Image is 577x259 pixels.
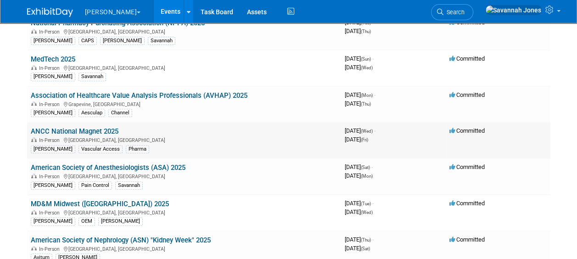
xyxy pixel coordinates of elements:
[27,8,73,17] img: ExhibitDay
[361,246,370,251] span: (Sat)
[39,210,62,216] span: In-Person
[431,4,473,20] a: Search
[78,217,95,225] div: OEM
[31,136,337,143] div: [GEOGRAPHIC_DATA], [GEOGRAPHIC_DATA]
[361,93,373,98] span: (Mon)
[31,55,75,63] a: MedTech 2025
[345,100,371,107] span: [DATE]
[31,109,75,117] div: [PERSON_NAME]
[39,29,62,35] span: In-Person
[31,210,37,214] img: In-Person Event
[31,172,337,180] div: [GEOGRAPHIC_DATA], [GEOGRAPHIC_DATA]
[345,127,375,134] span: [DATE]
[39,101,62,107] span: In-Person
[361,56,371,62] span: (Sun)
[361,137,368,142] span: (Fri)
[372,200,374,207] span: -
[361,237,371,242] span: (Thu)
[31,208,337,216] div: [GEOGRAPHIC_DATA], [GEOGRAPHIC_DATA]
[31,236,211,244] a: American Society of Nephrology (ASN) "Kidney Week" 2025
[345,91,375,98] span: [DATE]
[449,163,485,170] span: Committed
[345,64,373,71] span: [DATE]
[31,174,37,178] img: In-Person Event
[126,145,149,153] div: Pharma
[31,145,75,153] div: [PERSON_NAME]
[31,217,75,225] div: [PERSON_NAME]
[31,127,118,135] a: ANCC National Magnet 2025
[345,172,373,179] span: [DATE]
[31,200,169,208] a: MD&M Midwest ([GEOGRAPHIC_DATA]) 2025
[345,163,373,170] span: [DATE]
[345,245,370,252] span: [DATE]
[39,174,62,180] span: In-Person
[31,100,337,107] div: Grapevine, [GEOGRAPHIC_DATA]
[449,55,485,62] span: Committed
[31,245,337,252] div: [GEOGRAPHIC_DATA], [GEOGRAPHIC_DATA]
[31,101,37,106] img: In-Person Event
[39,137,62,143] span: In-Person
[31,181,75,190] div: [PERSON_NAME]
[31,65,37,70] img: In-Person Event
[31,163,185,172] a: American Society of Anesthesiologists (ASA) 2025
[345,55,374,62] span: [DATE]
[108,109,132,117] div: Channel
[78,37,97,45] div: CAPS
[443,9,465,16] span: Search
[78,181,112,190] div: Pain Control
[372,55,374,62] span: -
[361,65,373,70] span: (Wed)
[78,73,106,81] div: Savannah
[31,29,37,34] img: In-Person Event
[39,65,62,71] span: In-Person
[374,91,375,98] span: -
[345,200,374,207] span: [DATE]
[374,127,375,134] span: -
[361,210,373,215] span: (Wed)
[100,37,145,45] div: [PERSON_NAME]
[449,200,485,207] span: Committed
[361,165,370,170] span: (Sat)
[345,28,371,34] span: [DATE]
[31,37,75,45] div: [PERSON_NAME]
[485,5,542,15] img: Savannah Jones
[78,109,105,117] div: Aesculap
[39,246,62,252] span: In-Person
[31,137,37,142] img: In-Person Event
[361,101,371,107] span: (Thu)
[449,91,485,98] span: Committed
[449,127,485,134] span: Committed
[345,136,368,143] span: [DATE]
[361,129,373,134] span: (Wed)
[31,73,75,81] div: [PERSON_NAME]
[449,236,485,243] span: Committed
[78,145,123,153] div: Vascular Access
[361,174,373,179] span: (Mon)
[31,246,37,251] img: In-Person Event
[31,91,247,100] a: Association of Healthcare Value Analysis Professionals (AVHAP) 2025
[345,208,373,215] span: [DATE]
[148,37,175,45] div: Savannah
[98,217,143,225] div: [PERSON_NAME]
[345,236,374,243] span: [DATE]
[372,236,374,243] span: -
[31,64,337,71] div: [GEOGRAPHIC_DATA], [GEOGRAPHIC_DATA]
[361,29,371,34] span: (Thu)
[361,201,371,206] span: (Tue)
[115,181,143,190] div: Savannah
[31,28,337,35] div: [GEOGRAPHIC_DATA], [GEOGRAPHIC_DATA]
[371,163,373,170] span: -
